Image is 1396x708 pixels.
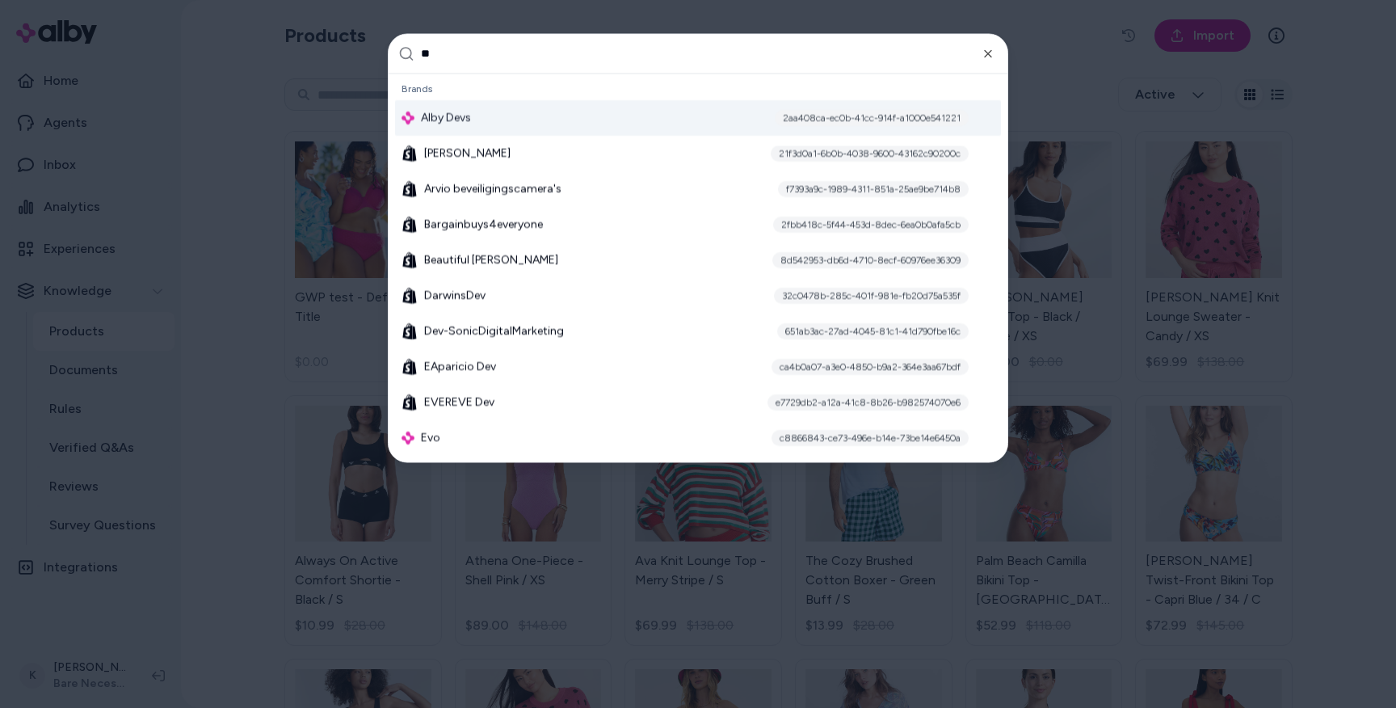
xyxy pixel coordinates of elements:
span: Evo [421,429,440,445]
div: 2fbb418c-5f44-453d-8dec-6ea0b0afa5cb [773,216,969,232]
span: Bargainbuys4everyone [424,216,543,232]
div: f7393a9c-1989-4311-851a-25ae9be714b8 [778,180,969,196]
div: Brands [395,77,1001,99]
img: alby Logo [402,431,414,444]
div: Suggestions [389,74,1007,461]
span: EVEREVE Dev [424,394,494,410]
div: 651ab3ac-27ad-4045-81c1-41d790fbe16c [777,322,969,339]
img: alby Logo [402,111,414,124]
div: ca4b0a07-a3e0-4850-b9a2-364e3aa67bdf [772,358,969,374]
div: 2aa408ca-ec0b-41cc-914f-a1000e541221 [775,109,969,125]
span: Dev-SonicDigitalMarketing [424,322,564,339]
div: e7729db2-a12a-41c8-8b26-b982574070e6 [767,394,969,410]
div: c8866843-ce73-496e-b14e-73be14e6450a [772,429,969,445]
span: EAparicio Dev [424,358,496,374]
div: 8d542953-db6d-4710-8ecf-60976ee36309 [772,251,969,268]
span: Arvio beveiligingscamera's [424,180,561,196]
div: 32c0478b-285c-401f-981e-fb20d75a535f [774,287,969,303]
span: [PERSON_NAME] [424,145,511,161]
span: Alby Devs [421,109,471,125]
div: 21f3d0a1-6b0b-4038-9600-43162c90200c [771,145,969,161]
span: DarwinsDev [424,287,486,303]
span: Beautiful [PERSON_NAME] [424,251,558,268]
